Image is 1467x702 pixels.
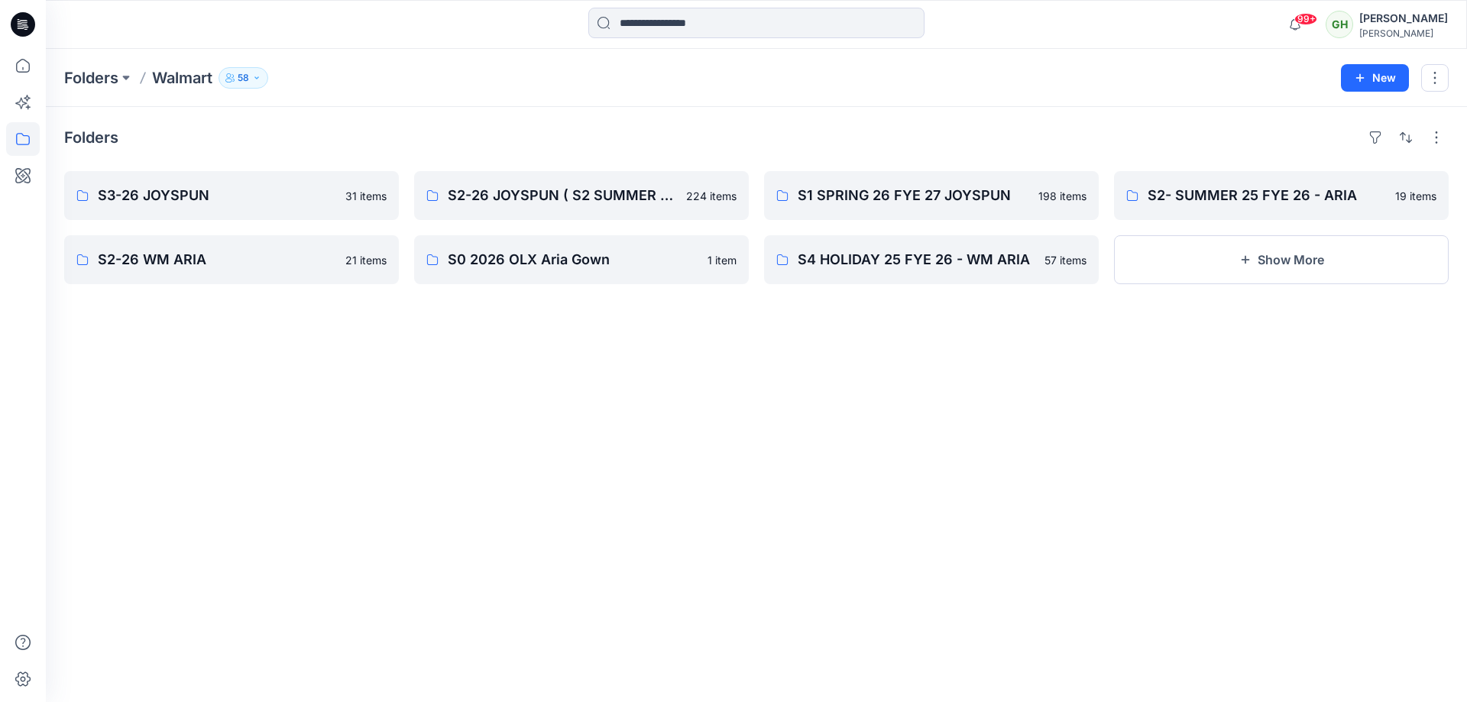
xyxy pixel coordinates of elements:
p: Walmart [152,67,212,89]
p: 57 items [1044,252,1086,268]
p: 1 item [708,252,737,268]
a: Folders [64,67,118,89]
p: S3-26 JOYSPUN [98,185,336,206]
p: 31 items [345,188,387,204]
a: S1 SPRING 26 FYE 27 JOYSPUN198 items [764,171,1099,220]
p: S2- SUMMER 25 FYE 26 - ARIA [1148,185,1386,206]
p: 224 items [686,188,737,204]
button: Show More [1114,235,1449,284]
p: S1 SPRING 26 FYE 27 JOYSPUN [798,185,1029,206]
p: S2-26 JOYSPUN ( S2 SUMMER 26 FYE 27) [448,185,677,206]
p: S2-26 WM ARIA [98,249,336,270]
a: S2-26 WM ARIA21 items [64,235,399,284]
div: [PERSON_NAME] [1359,27,1448,39]
a: S2-26 JOYSPUN ( S2 SUMMER 26 FYE 27)224 items [414,171,749,220]
p: 21 items [345,252,387,268]
div: [PERSON_NAME] [1359,9,1448,27]
p: S4 HOLIDAY 25 FYE 26 - WM ARIA [798,249,1035,270]
div: GH [1326,11,1353,38]
button: 58 [219,67,268,89]
a: S2- SUMMER 25 FYE 26 - ARIA19 items [1114,171,1449,220]
h4: Folders [64,128,118,147]
span: 99+ [1294,13,1317,25]
p: S0 2026 OLX Aria Gown [448,249,698,270]
a: S4 HOLIDAY 25 FYE 26 - WM ARIA57 items [764,235,1099,284]
p: 198 items [1038,188,1086,204]
button: New [1341,64,1409,92]
p: 19 items [1395,188,1436,204]
a: S3-26 JOYSPUN31 items [64,171,399,220]
a: S0 2026 OLX Aria Gown1 item [414,235,749,284]
p: 58 [238,70,249,86]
